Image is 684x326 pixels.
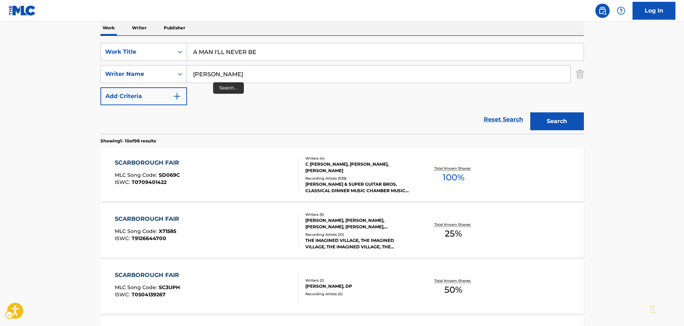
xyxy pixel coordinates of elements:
[530,112,584,130] button: Search
[444,283,462,296] span: 50 %
[132,235,166,242] span: T9126644700
[159,228,176,234] span: X71585
[100,260,584,314] a: SCARBOROUGH FAIRMLC Song Code:SC3UPHISWC:T0504139267Writers (2)[PERSON_NAME], DPRecording Artists...
[100,87,187,105] button: Add Criteria
[159,284,180,291] span: SC3UPH
[115,271,183,279] div: SCARBOROUGH FAIR
[132,179,167,185] span: T0709401422
[305,176,413,181] div: Recording Artists ( 538 )
[100,204,584,258] a: SCARBOROUGH FAIRMLC Song Code:X71585ISWC:T9126644700Writers (5)[PERSON_NAME], [PERSON_NAME], [PER...
[480,112,527,127] a: Reset Search
[115,172,159,178] span: MLC Song Code :
[445,227,462,240] span: 25 %
[115,215,183,223] div: SCARBOROUGH FAIR
[130,20,149,35] p: Writer
[305,156,413,161] div: Writers ( 4 )
[617,6,625,15] img: help
[187,65,570,83] input: Search...
[434,222,473,227] p: Total Known Shares:
[305,232,413,237] div: Recording Artists ( 10 )
[305,283,413,289] div: [PERSON_NAME], DP
[650,299,655,320] div: Drag
[305,217,413,230] div: [PERSON_NAME], [PERSON_NAME], [PERSON_NAME], [PERSON_NAME], [PERSON_NAME]
[115,284,159,291] span: MLC Song Code :
[187,43,584,60] input: Search...
[598,6,607,15] img: search
[576,65,584,83] img: Delete Criterion
[434,278,473,283] p: Total Known Shares:
[100,138,156,144] p: Showing 1 - 10 of 98 results
[132,291,166,298] span: T0504139267
[162,20,187,35] p: Publisher
[115,159,183,167] div: SCARBOROUGH FAIR
[9,5,36,16] img: MLC Logo
[115,228,159,234] span: MLC Song Code :
[115,179,132,185] span: ISWC :
[633,2,675,20] a: Log In
[648,292,684,326] div: Chat Widget
[100,148,584,201] a: SCARBOROUGH FAIRMLC Song Code:SD069CISWC:T0709401422Writers (4)C [PERSON_NAME], [PERSON_NAME], [P...
[115,291,132,298] span: ISWC :
[443,171,464,184] span: 100 %
[434,166,473,171] p: Total Known Shares:
[305,237,413,250] div: THE IMAGINED VILLAGE, THE IMAGINED VILLAGE, THE IMAGINED VILLAGE, THE IMAGINED VILLAGE, THE IMAGI...
[100,20,117,35] p: Work
[173,92,181,101] img: 9d2ae6d4665cec9f34b9.svg
[305,212,413,217] div: Writers ( 5 )
[305,181,413,194] div: [PERSON_NAME] & SUPER GUITAR BROS, CLASSICAL DINNER MUSIC CHAMBER MUSIC SOCIETY, [PERSON_NAME] & ...
[305,278,413,283] div: Writers ( 2 )
[305,291,413,297] div: Recording Artists ( 0 )
[115,235,132,242] span: ISWC :
[105,70,169,78] div: Writer Name
[648,292,684,326] iframe: Hubspot Iframe
[105,48,169,56] div: Work Title
[100,43,584,134] form: Search Form
[305,161,413,174] div: C [PERSON_NAME], [PERSON_NAME], [PERSON_NAME]
[159,172,180,178] span: SD069C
